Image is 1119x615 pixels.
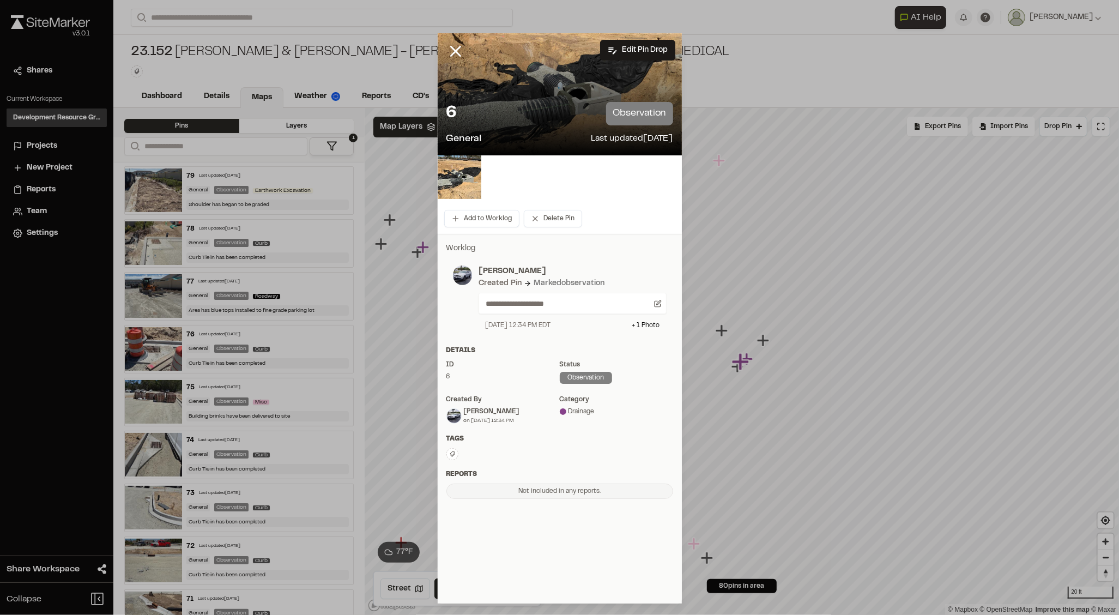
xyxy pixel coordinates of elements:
[534,278,604,290] div: Marked observation
[479,278,522,290] div: Created Pin
[446,132,482,147] p: General
[560,372,612,384] div: observation
[632,321,660,330] div: + 1 Photo
[446,434,673,444] div: Tags
[485,321,551,330] div: [DATE] 12:34 PM EDT
[606,102,673,125] p: observation
[464,407,519,417] div: [PERSON_NAME]
[438,155,481,199] img: file
[591,132,673,147] p: Last updated [DATE]
[446,448,458,460] button: Edit Tags
[444,210,519,227] button: Add to Worklog
[453,266,472,285] img: photo
[446,395,560,405] div: Created by
[446,243,673,255] p: Worklog
[446,102,457,124] p: 6
[447,409,461,423] img: Timothy Clark
[446,372,560,382] div: 6
[446,360,560,370] div: ID
[560,395,673,405] div: category
[446,469,673,479] div: Reports
[560,360,673,370] div: Status
[479,266,667,278] p: [PERSON_NAME]
[446,484,673,499] div: Not included in any reports.
[446,346,673,355] div: Details
[524,210,582,227] button: Delete Pin
[464,417,519,425] div: on [DATE] 12:34 PM
[560,407,673,417] div: Drainage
